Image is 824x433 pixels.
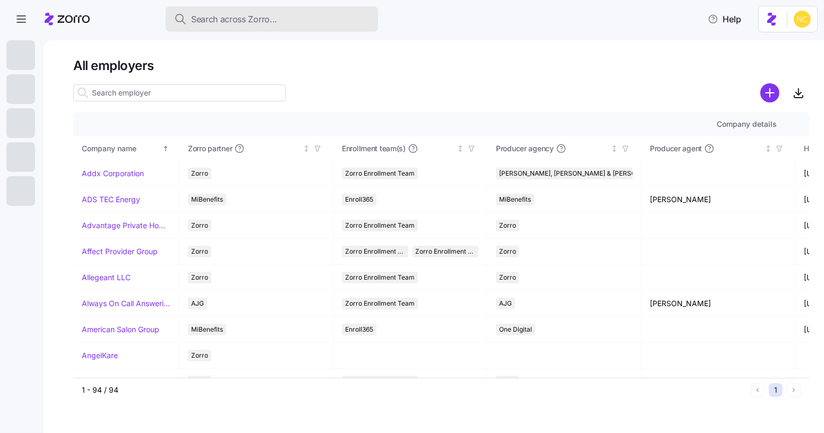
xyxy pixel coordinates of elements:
button: Help [699,8,750,30]
th: Producer agencyNot sorted [487,136,641,161]
span: Enroll365 [345,194,373,205]
h1: All employers [73,57,809,74]
span: Zorro Enrollment Team [345,246,405,257]
span: [PERSON_NAME], [PERSON_NAME] & [PERSON_NAME] [499,168,664,179]
span: Zorro [499,376,516,387]
span: Zorro [191,376,208,387]
th: Zorro partnerNot sorted [179,136,333,161]
button: Previous page [751,383,765,397]
a: Ares Interactive [82,376,137,387]
span: AJG [499,298,512,309]
img: e03b911e832a6112bf72643c5874f8d8 [794,11,811,28]
span: Zorro [191,168,208,179]
th: Enrollment team(s)Not sorted [333,136,487,161]
span: Zorro [191,350,208,361]
span: One Digital [499,324,532,335]
span: Search across Zorro... [191,13,277,26]
span: MiBenefits [191,324,223,335]
span: Zorro Enrollment Team [345,272,415,283]
a: Affect Provider Group [82,246,158,257]
span: Enrollment team(s) [342,143,406,154]
span: Zorro Enrollment Experts [416,246,476,257]
span: Zorro Enrollment Team [345,168,415,179]
a: Addx Corporation [82,168,144,179]
div: Not sorted [303,145,310,152]
span: AJG [191,298,204,309]
input: Search employer [73,84,286,101]
div: 1 - 94 / 94 [82,385,746,395]
td: [PERSON_NAME] [641,187,795,213]
span: Zorro [499,220,516,231]
span: Help [708,13,741,25]
div: Company name [82,143,160,154]
span: Zorro [499,246,516,257]
span: Zorro [191,246,208,257]
span: Zorro partner [188,143,232,154]
span: Producer agency [496,143,554,154]
span: Zorro [191,272,208,283]
th: Producer agentNot sorted [641,136,795,161]
button: Next page [787,383,801,397]
span: Zorro [191,220,208,231]
a: ADS TEC Energy [82,194,140,205]
button: Search across Zorro... [166,6,378,32]
td: [PERSON_NAME] [641,291,795,317]
div: Sorted ascending [162,145,169,152]
span: Enroll365 [345,324,373,335]
span: Zorro Enrollment Team [345,220,415,231]
span: Zorro Enrollment Team [345,376,415,387]
button: 1 [769,383,783,397]
span: MiBenefits [191,194,223,205]
div: Not sorted [611,145,618,152]
div: Not sorted [765,145,772,152]
svg: add icon [760,83,779,102]
a: Always On Call Answering Service [82,298,170,309]
span: Zorro [499,272,516,283]
a: AngelKare [82,350,118,361]
a: Advantage Private Home Care [82,220,170,231]
span: Zorro Enrollment Team [345,298,415,309]
span: Producer agent [650,143,702,154]
a: American Salon Group [82,324,159,335]
a: Allegeant LLC [82,272,131,283]
th: Company nameSorted ascending [73,136,179,161]
span: MiBenefits [499,194,531,205]
div: Not sorted [457,145,464,152]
